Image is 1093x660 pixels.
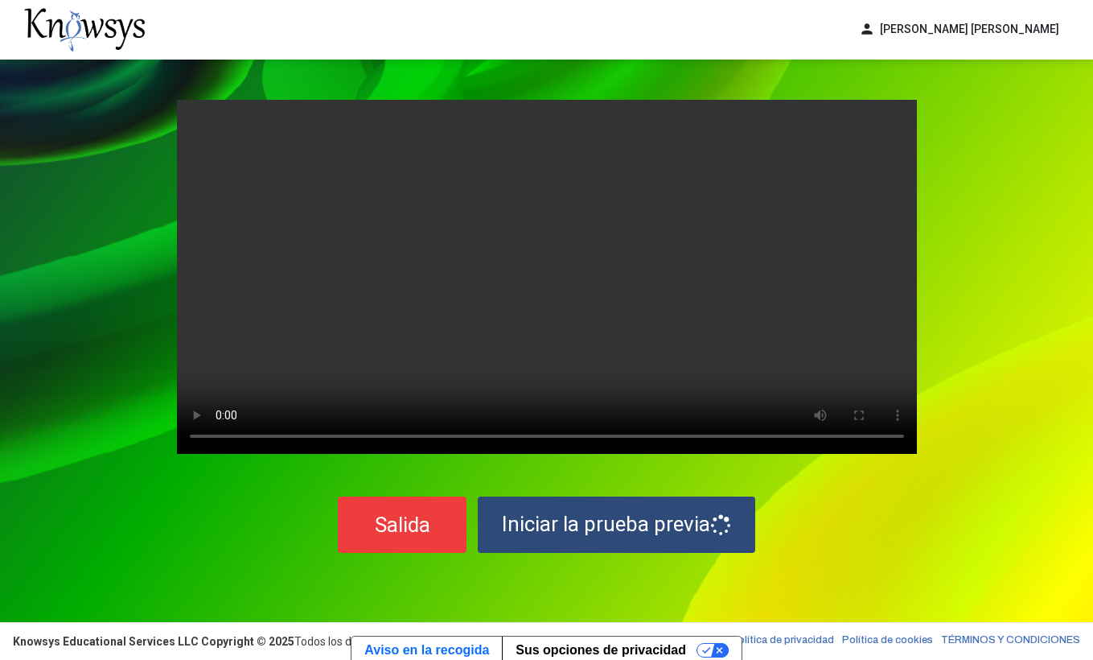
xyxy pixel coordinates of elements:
[842,633,933,650] a: Política de cookies
[859,21,875,38] span: person
[375,513,430,537] span: Salida
[177,100,917,454] video: Your browser does not support the video tag.
[478,497,755,553] button: Iniciar la prueba previa
[13,635,294,648] strong: Knowsys Educational Services LLC Copyright © 2025
[732,633,834,650] a: política de privacidad
[338,497,466,553] button: Salida
[24,8,145,52] img: knowsys-logo.png
[13,633,454,650] div: Todos los derechos reservados.
[941,633,1080,650] a: TÉRMINOS Y CONDICIONES
[849,16,1069,43] button: person[PERSON_NAME] [PERSON_NAME]
[502,512,731,536] span: Iniciar la prueba previa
